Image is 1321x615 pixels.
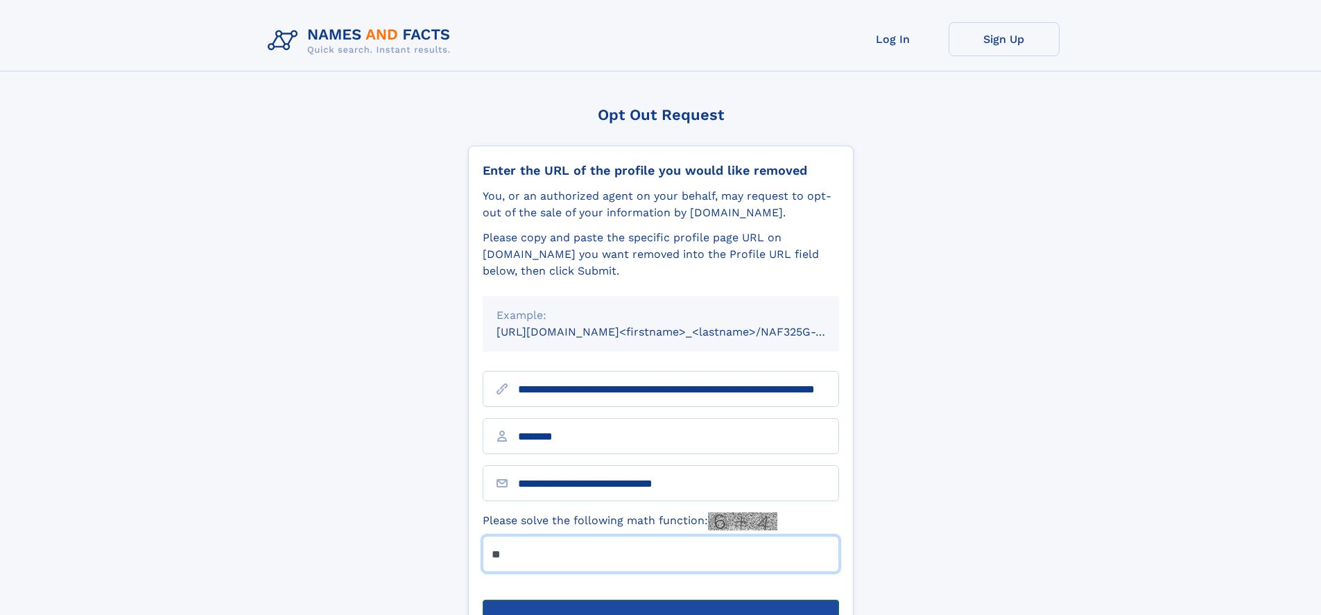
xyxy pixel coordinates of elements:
[838,22,949,56] a: Log In
[497,307,825,324] div: Example:
[949,22,1060,56] a: Sign Up
[468,106,854,123] div: Opt Out Request
[483,163,839,178] div: Enter the URL of the profile you would like removed
[483,188,839,221] div: You, or an authorized agent on your behalf, may request to opt-out of the sale of your informatio...
[483,229,839,279] div: Please copy and paste the specific profile page URL on [DOMAIN_NAME] you want removed into the Pr...
[483,512,777,530] label: Please solve the following math function:
[497,325,865,338] small: [URL][DOMAIN_NAME]<firstname>_<lastname>/NAF325G-xxxxxxxx
[262,22,462,60] img: Logo Names and Facts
